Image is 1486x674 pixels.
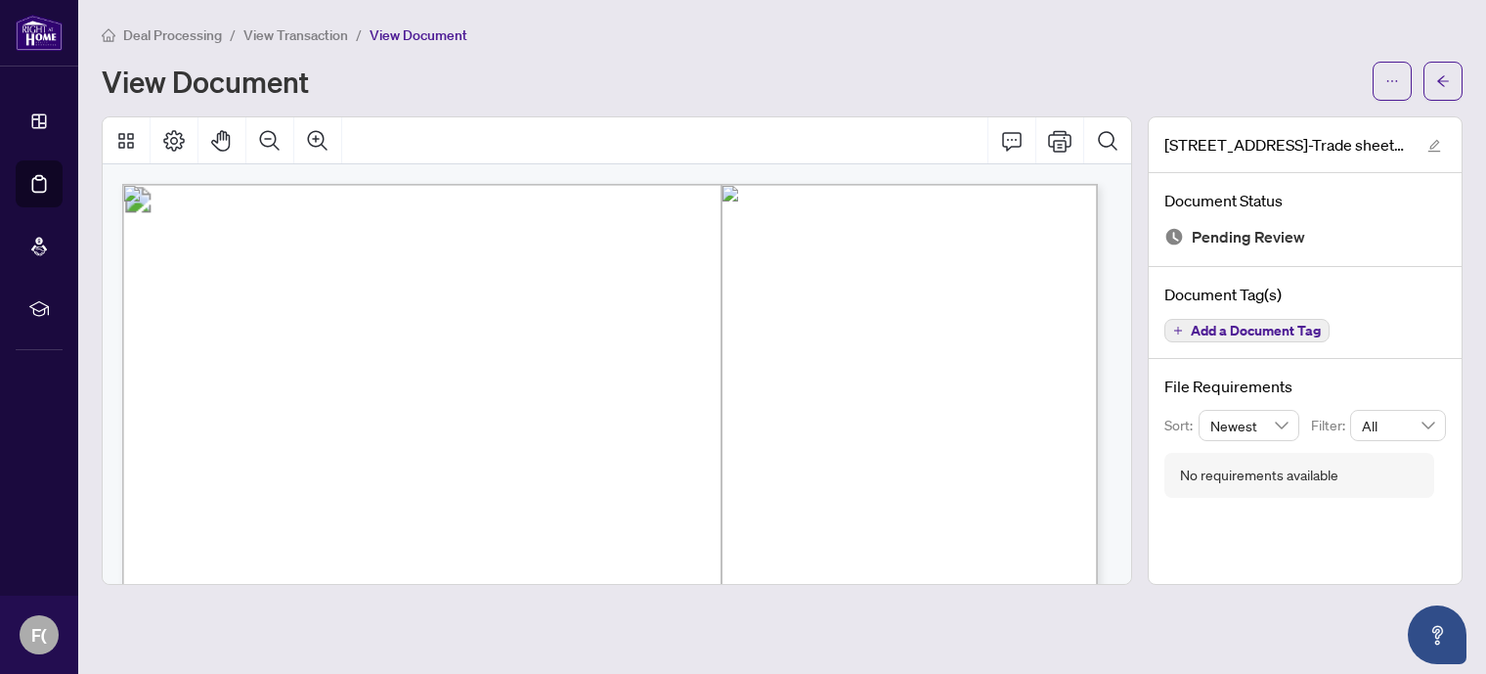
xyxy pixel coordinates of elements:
span: View Transaction [243,26,348,44]
span: Pending Review [1192,224,1305,250]
h4: Document Status [1164,189,1446,212]
img: logo [16,15,63,51]
li: / [356,23,362,46]
h1: View Document [102,66,309,97]
img: Document Status [1164,227,1184,247]
li: / [230,23,236,46]
span: edit [1427,139,1441,153]
span: Newest [1210,411,1289,440]
span: Add a Document Tag [1191,324,1321,337]
span: arrow-left [1436,74,1450,88]
span: All [1362,411,1434,440]
span: plus [1173,326,1183,336]
span: [STREET_ADDRESS]-Trade sheet-[PERSON_NAME] to review.pdf [1164,133,1409,157]
span: ellipsis [1385,74,1399,88]
button: Add a Document Tag [1164,319,1330,342]
span: Deal Processing [123,26,222,44]
span: View Document [370,26,467,44]
h4: File Requirements [1164,375,1446,398]
span: F( [31,621,47,649]
p: Sort: [1164,415,1199,436]
button: Open asap [1408,606,1466,664]
p: Filter: [1311,415,1350,436]
span: home [102,28,115,42]
h4: Document Tag(s) [1164,283,1446,306]
div: No requirements available [1180,465,1338,486]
